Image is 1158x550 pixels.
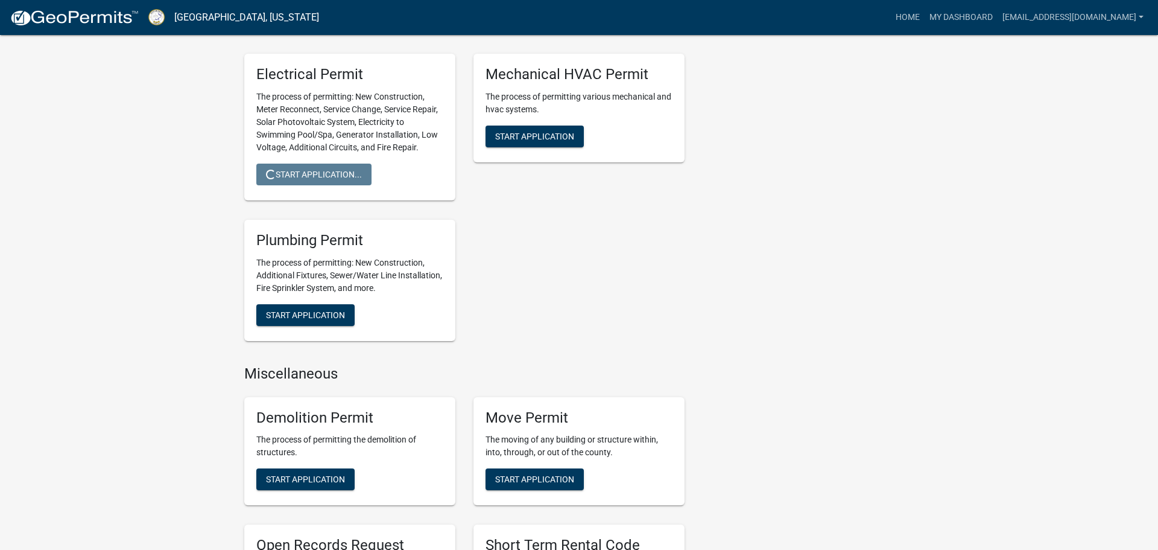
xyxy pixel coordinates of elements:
[486,91,672,116] p: The process of permitting various mechanical and hvac systems.
[266,170,362,179] span: Start Application...
[266,475,345,484] span: Start Application
[256,232,443,249] h5: Plumbing Permit
[486,409,672,427] h5: Move Permit
[925,6,998,29] a: My Dashboard
[256,164,372,185] button: Start Application...
[256,66,443,83] h5: Electrical Permit
[174,7,319,28] a: [GEOGRAPHIC_DATA], [US_STATE]
[256,257,443,295] p: The process of permitting: New Construction, Additional Fixtures, Sewer/Water Line Installation, ...
[148,9,165,25] img: Putnam County, Georgia
[998,6,1148,29] a: [EMAIL_ADDRESS][DOMAIN_NAME]
[256,433,443,459] p: The process of permitting the demolition of structures.
[486,66,672,83] h5: Mechanical HVAC Permit
[486,468,584,490] button: Start Application
[495,132,574,141] span: Start Application
[256,409,443,427] h5: Demolition Permit
[244,365,685,383] h4: Miscellaneous
[256,304,355,326] button: Start Application
[486,126,584,147] button: Start Application
[486,433,672,459] p: The moving of any building or structure within, into, through, or out of the county.
[256,91,443,154] p: The process of permitting: New Construction, Meter Reconnect, Service Change, Service Repair, Sol...
[495,475,574,484] span: Start Application
[891,6,925,29] a: Home
[266,310,345,319] span: Start Application
[256,468,355,490] button: Start Application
